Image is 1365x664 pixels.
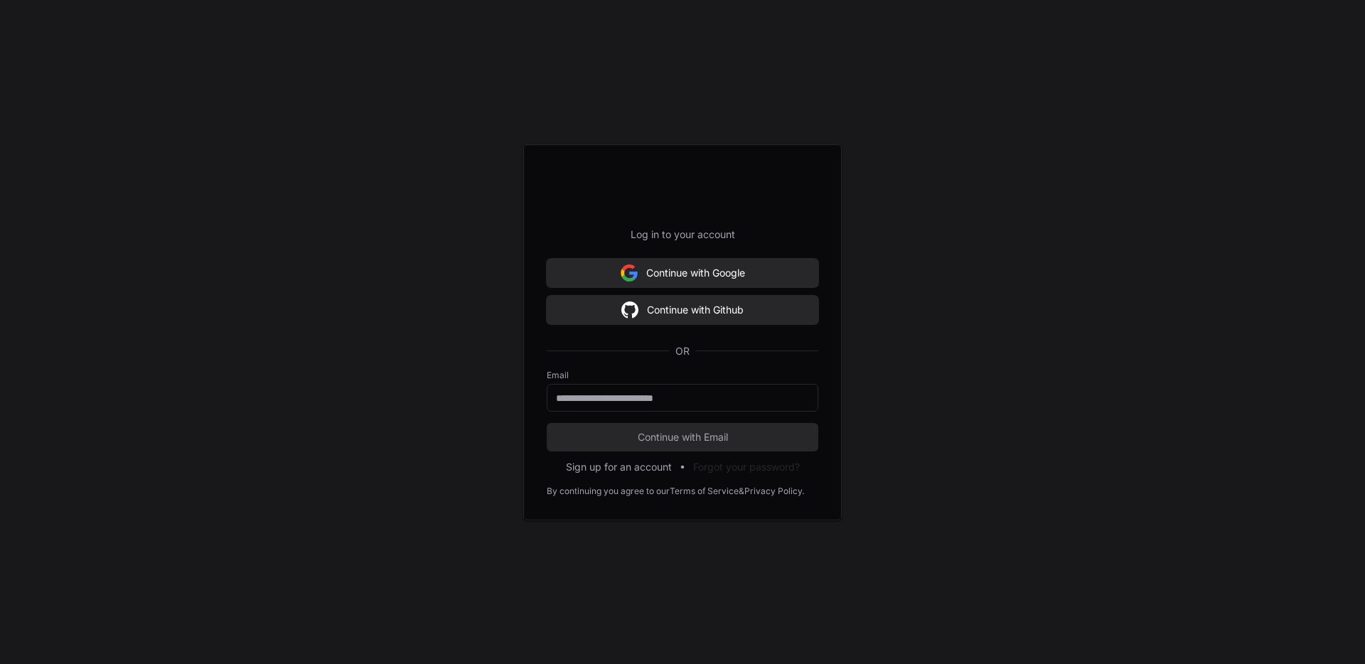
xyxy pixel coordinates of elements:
[566,460,672,474] button: Sign up for an account
[670,486,739,497] a: Terms of Service
[547,296,818,324] button: Continue with Github
[547,486,670,497] div: By continuing you agree to our
[670,344,695,358] span: OR
[621,296,638,324] img: Sign in with google
[547,423,818,451] button: Continue with Email
[547,227,818,242] p: Log in to your account
[547,430,818,444] span: Continue with Email
[744,486,804,497] a: Privacy Policy.
[693,460,800,474] button: Forgot your password?
[621,259,638,287] img: Sign in with google
[547,370,818,381] label: Email
[739,486,744,497] div: &
[547,259,818,287] button: Continue with Google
